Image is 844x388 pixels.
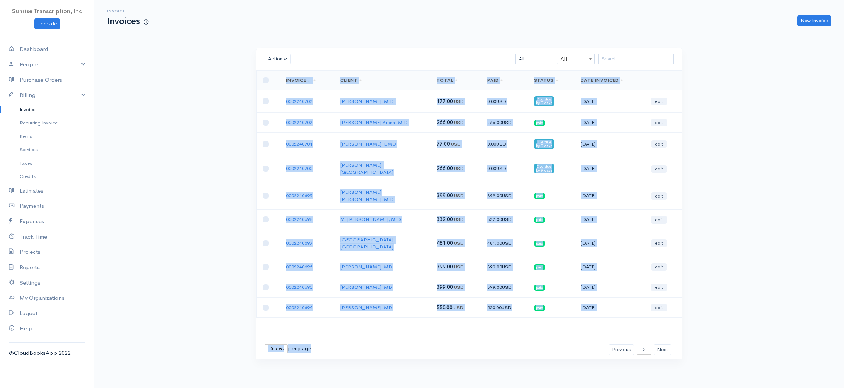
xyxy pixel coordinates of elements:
a: edit [651,140,667,148]
a: Total [437,77,458,83]
span: USD [454,98,464,104]
span: paid [534,217,545,223]
td: 399.00 [481,182,528,209]
span: 332.00 [437,216,453,222]
a: edit [651,192,667,200]
a: edit [651,284,667,291]
span: USD [454,216,464,222]
span: USD [502,240,512,246]
td: [DATE] [575,230,645,257]
td: 399.00 [481,277,528,298]
span: 177.00 [437,98,453,104]
span: 550.00 [437,304,453,311]
a: [GEOGRAPHIC_DATA], [GEOGRAPHIC_DATA] [340,236,395,250]
td: 266.00 [481,112,528,133]
a: 0002240702 [286,119,312,126]
span: 399.00 [437,264,453,270]
div: per page [265,344,311,353]
span: How to create your first Invoice? [144,19,148,25]
td: [DATE] [575,209,645,230]
td: 550.00 [481,298,528,318]
span: 266.00 [437,119,453,126]
a: 0002240699 [286,192,312,199]
button: Previous [609,344,634,355]
span: 399.00 [437,284,453,290]
span: USD [502,264,512,270]
span: 399.00 [437,192,453,199]
span: USD [454,284,464,290]
span: paid [534,120,545,126]
span: USD [502,284,512,290]
span: 481.00 [437,240,453,246]
span: paid [534,285,545,291]
span: paid [534,241,545,247]
td: 0.00 [481,90,528,112]
span: paid [534,305,545,311]
td: 481.00 [481,230,528,257]
h6: Invoice [107,9,148,13]
a: 0002240701 [286,141,312,147]
td: 332.00 [481,209,528,230]
button: Next [654,344,671,355]
a: [PERSON_NAME] Arena, M.D [340,119,408,126]
a: edit [651,304,667,311]
span: 77.00 [437,141,450,147]
a: edit [651,239,667,247]
h1: Invoices [107,17,148,26]
span: Sunrise Transcription, Inc [12,8,82,15]
td: 0.00 [481,155,528,182]
td: [DATE] [575,182,645,209]
a: Upgrade [34,18,60,29]
div: @CloudBooksApp 2022 [9,349,85,357]
span: USD [451,141,461,147]
a: [PERSON_NAME], DMD [340,141,396,147]
a: edit [651,119,667,126]
td: [DATE] [575,155,645,182]
a: 0002240696 [286,264,312,270]
td: [DATE] [575,90,645,112]
span: USD [496,98,506,104]
span: All [557,54,594,64]
a: edit [651,263,667,271]
a: [PERSON_NAME], [GEOGRAPHIC_DATA] [340,162,393,176]
input: Search [598,54,674,64]
span: USD [454,264,464,270]
a: 0002240703 [286,98,312,104]
td: 399.00 [481,257,528,277]
a: 0002240697 [286,240,312,246]
span: USD [502,216,512,222]
a: [PERSON_NAME], M.D. [340,98,395,104]
a: Paid [487,77,503,83]
span: Overdue by 9 days [534,164,554,173]
button: Action [265,54,291,64]
td: [DATE] [575,133,645,155]
a: [PERSON_NAME], MD [340,284,392,290]
td: [DATE] [575,277,645,298]
span: USD [454,192,464,199]
a: 0002240700 [286,165,312,172]
a: edit [651,165,667,173]
a: Invoice # [286,77,316,83]
a: Client [340,77,362,83]
td: [DATE] [575,298,645,318]
span: USD [502,304,511,311]
td: [DATE] [575,112,645,133]
a: New Invoice [797,15,831,26]
span: USD [496,165,506,172]
span: USD [454,165,464,172]
span: USD [496,141,506,147]
span: paid [534,193,545,199]
span: Overdue by 9 days [534,139,554,149]
td: [DATE] [575,257,645,277]
a: [PERSON_NAME], MD [340,264,392,270]
a: 0002240695 [286,284,312,290]
a: 0002240694 [286,304,312,311]
a: [PERSON_NAME] [PERSON_NAME], M.D [340,189,394,203]
span: USD [454,240,464,246]
span: 266.00 [437,165,453,172]
td: 0.00 [481,133,528,155]
a: M. [PERSON_NAME], M.D [340,216,401,222]
span: USD [454,119,464,126]
span: USD [502,192,512,199]
span: USD [502,119,512,126]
